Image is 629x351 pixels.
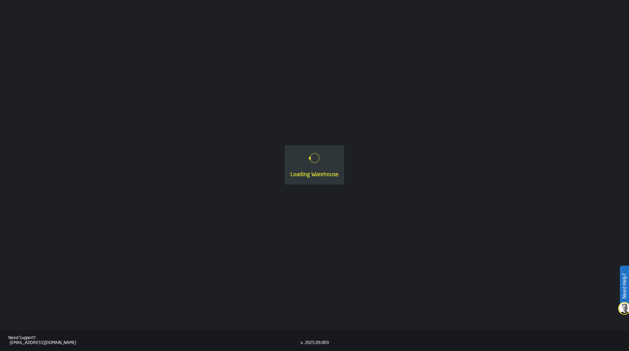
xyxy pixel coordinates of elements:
[10,341,301,345] div: [EMAIL_ADDRESS][DOMAIN_NAME]
[8,336,301,345] a: Need Support?[EMAIL_ADDRESS][DOMAIN_NAME]
[8,336,301,341] div: Need Support?
[305,341,329,345] div: 2025.09.003
[301,341,303,345] div: v.
[290,171,339,179] div: Loading Warehouse
[621,266,628,306] label: Need Help?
